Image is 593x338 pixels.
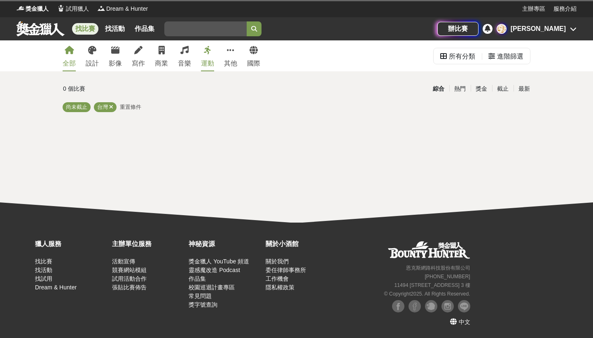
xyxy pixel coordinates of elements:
[16,5,49,13] a: Logo獎金獵人
[97,104,108,110] span: 台灣
[86,59,99,68] div: 設計
[458,300,470,312] img: LINE
[106,5,148,13] span: Dream & Hunter
[441,300,454,312] img: Instagram
[224,40,237,71] a: 其他
[189,258,249,265] a: 獎金獵人 YouTube 頻道
[112,284,147,291] a: 張貼比賽佈告
[266,275,289,282] a: 工作機會
[63,59,76,68] div: 全部
[247,40,260,71] a: 國際
[189,239,261,249] div: 神秘資源
[57,5,89,13] a: Logo試用獵人
[409,300,421,312] img: Facebook
[109,59,122,68] div: 影像
[189,284,235,291] a: 校園巡迴計畫專區
[35,284,77,291] a: Dream & Hunter
[112,267,147,273] a: 競賽網站模組
[201,40,214,71] a: 運動
[35,275,52,282] a: 找試用
[189,301,217,308] a: 獎字號查詢
[57,4,65,12] img: Logo
[66,104,87,110] span: 尚未截止
[63,40,76,71] a: 全部
[392,300,404,312] img: Facebook
[224,59,237,68] div: 其他
[406,265,470,271] small: 恩克斯網路科技股份有限公司
[112,239,185,249] div: 主辦單位服務
[132,59,145,68] div: 寫作
[178,40,191,71] a: 音樂
[109,40,122,71] a: 影像
[428,82,449,96] div: 綜合
[471,82,492,96] div: 獎金
[86,40,99,71] a: 設計
[35,258,52,265] a: 找比賽
[497,48,523,65] div: 進階篩選
[132,40,145,71] a: 寫作
[522,5,545,13] a: 主辦專區
[35,267,52,273] a: 找活動
[459,319,470,325] span: 中文
[511,24,566,34] div: [PERSON_NAME]
[449,48,475,65] div: 所有分類
[189,275,206,282] a: 作品集
[497,24,507,34] div: 郭
[449,82,471,96] div: 熱門
[266,267,306,273] a: 委任律師事務所
[112,275,147,282] a: 試用活動合作
[155,40,168,71] a: 商業
[131,23,158,35] a: 作品集
[66,5,89,13] span: 試用獵人
[97,5,148,13] a: LogoDream & Hunter
[266,284,294,291] a: 隱私權政策
[178,59,191,68] div: 音樂
[247,59,260,68] div: 國際
[97,4,105,12] img: Logo
[26,5,49,13] span: 獎金獵人
[514,82,535,96] div: 最新
[189,293,212,299] a: 常見問題
[492,82,514,96] div: 截止
[266,239,339,249] div: 關於小酒館
[63,82,218,96] div: 0 個比賽
[102,23,128,35] a: 找活動
[437,22,479,36] a: 辦比賽
[155,59,168,68] div: 商業
[425,274,470,279] small: [PHONE_NUMBER]
[189,267,240,273] a: 靈感魔改造 Podcast
[266,258,289,265] a: 關於我們
[201,59,214,68] div: 運動
[394,282,470,288] small: 11494 [STREET_ADDRESS] 3 樓
[553,5,577,13] a: 服務介紹
[120,104,141,110] span: 重置條件
[16,4,25,12] img: Logo
[425,300,437,312] img: Plurk
[35,239,108,249] div: 獵人服務
[72,23,98,35] a: 找比賽
[384,291,470,297] small: © Copyright 2025 . All Rights Reserved.
[112,258,135,265] a: 活動宣傳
